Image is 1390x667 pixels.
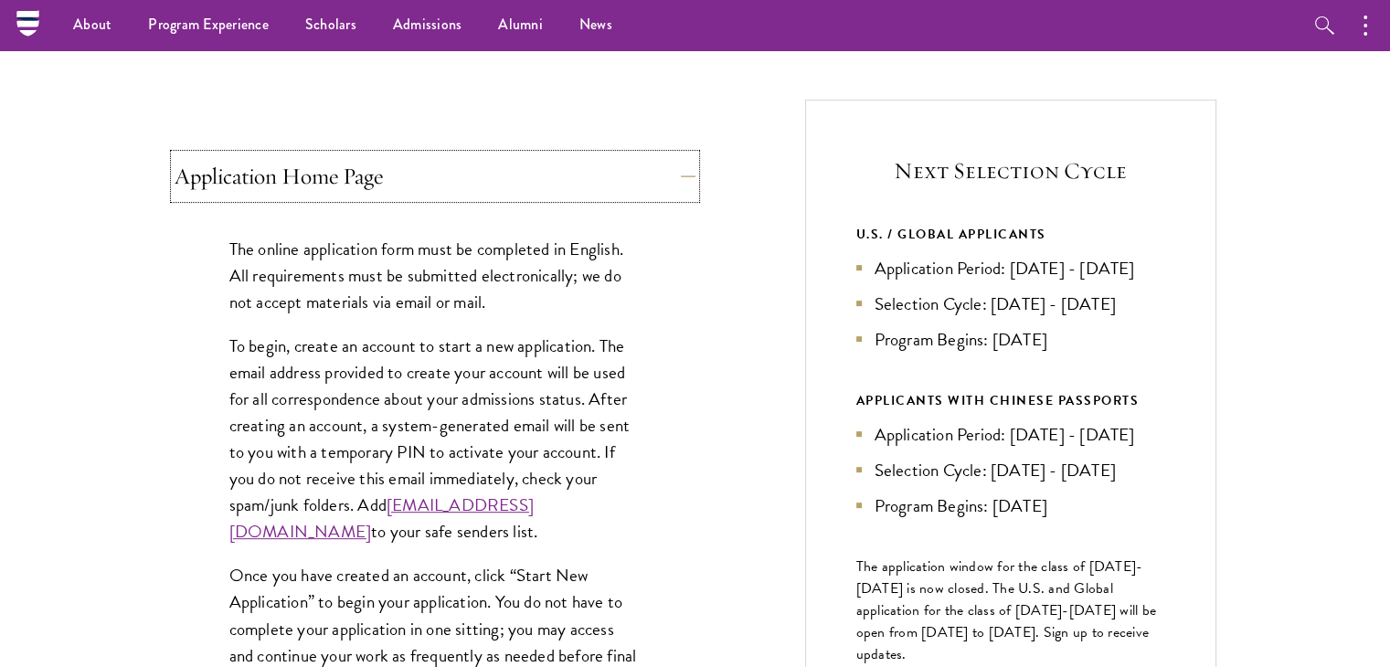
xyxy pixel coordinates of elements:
[856,457,1165,483] li: Selection Cycle: [DATE] - [DATE]
[856,291,1165,317] li: Selection Cycle: [DATE] - [DATE]
[175,154,695,198] button: Application Home Page
[856,389,1165,412] div: APPLICANTS WITH CHINESE PASSPORTS
[856,492,1165,519] li: Program Begins: [DATE]
[229,333,641,545] p: To begin, create an account to start a new application. The email address provided to create your...
[856,326,1165,353] li: Program Begins: [DATE]
[229,492,534,545] a: [EMAIL_ADDRESS][DOMAIN_NAME]
[856,155,1165,186] h5: Next Selection Cycle
[856,255,1165,281] li: Application Period: [DATE] - [DATE]
[856,556,1157,665] span: The application window for the class of [DATE]-[DATE] is now closed. The U.S. and Global applicat...
[856,421,1165,448] li: Application Period: [DATE] - [DATE]
[856,223,1165,246] div: U.S. / GLOBAL APPLICANTS
[229,236,641,315] p: The online application form must be completed in English. All requirements must be submitted elec...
